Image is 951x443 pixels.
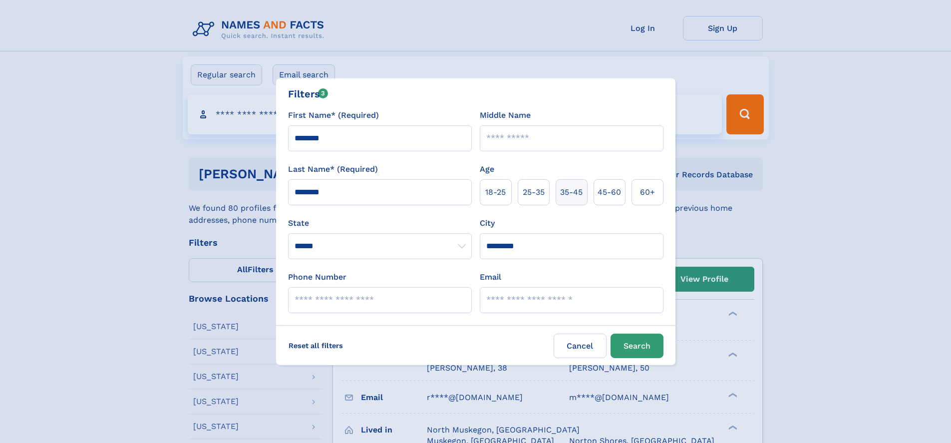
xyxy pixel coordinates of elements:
button: Search [611,334,663,358]
label: Middle Name [480,109,531,121]
label: Last Name* (Required) [288,163,378,175]
span: 45‑60 [598,186,621,198]
span: 35‑45 [560,186,583,198]
label: Phone Number [288,271,346,283]
label: Reset all filters [282,334,349,358]
label: Cancel [554,334,607,358]
span: 18‑25 [485,186,506,198]
div: Filters [288,86,328,101]
label: State [288,217,472,229]
span: 60+ [640,186,655,198]
label: City [480,217,495,229]
label: Age [480,163,494,175]
span: 25‑35 [523,186,545,198]
label: First Name* (Required) [288,109,379,121]
label: Email [480,271,501,283]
